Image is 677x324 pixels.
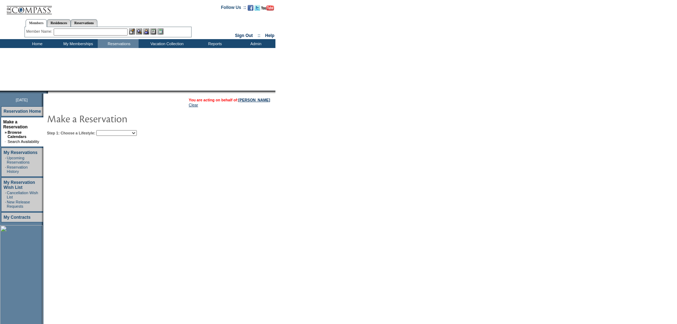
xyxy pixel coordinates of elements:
td: Reports [194,39,235,48]
a: Reservations [71,19,97,27]
img: pgTtlMakeReservation.gif [47,111,189,126]
a: My Reservation Wish List [4,180,35,190]
td: · [5,191,6,199]
img: Impersonate [143,28,149,34]
a: Search Availability [7,139,39,144]
img: blank.gif [48,91,49,94]
img: View [136,28,142,34]
b: Step 1: Choose a Lifestyle: [47,131,95,135]
a: Cancellation Wish List [7,191,38,199]
a: Members [26,19,47,27]
img: promoShadowLeftCorner.gif [45,91,48,94]
td: Home [16,39,57,48]
td: · [5,156,6,164]
a: Reservation History [7,165,28,174]
a: Residences [47,19,71,27]
b: » [5,130,7,134]
img: Reservations [150,28,156,34]
td: · [5,165,6,174]
td: Admin [235,39,275,48]
span: [DATE] [16,98,28,102]
a: Clear [189,103,198,107]
a: Browse Calendars [7,130,26,139]
a: My Reservations [4,150,37,155]
td: · [5,139,7,144]
td: Follow Us :: [221,4,246,13]
a: Make a Reservation [3,119,28,129]
td: Reservations [98,39,139,48]
span: You are acting on behalf of: [189,98,270,102]
img: b_edit.gif [129,28,135,34]
span: :: [258,33,260,38]
div: Member Name: [26,28,54,34]
img: b_calculator.gif [157,28,163,34]
a: Upcoming Reservations [7,156,29,164]
td: Vacation Collection [139,39,194,48]
img: Follow us on Twitter [254,5,260,11]
a: Follow us on Twitter [254,7,260,11]
img: Become our fan on Facebook [248,5,253,11]
a: Become our fan on Facebook [248,7,253,11]
td: · [5,200,6,208]
td: My Memberships [57,39,98,48]
a: [PERSON_NAME] [238,98,270,102]
a: Sign Out [235,33,253,38]
a: New Release Requests [7,200,30,208]
a: Help [265,33,274,38]
img: Subscribe to our YouTube Channel [261,5,274,11]
a: Subscribe to our YouTube Channel [261,7,274,11]
a: Reservation Home [4,109,41,114]
a: My Contracts [4,215,31,220]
